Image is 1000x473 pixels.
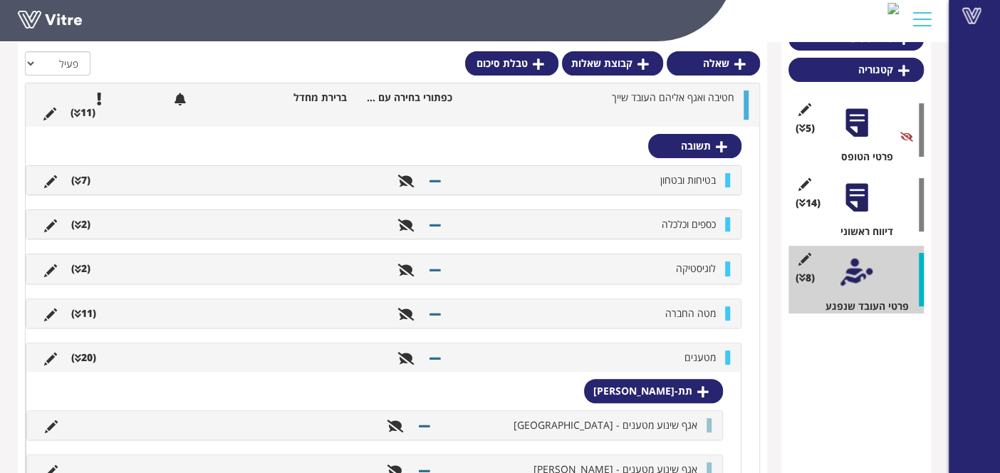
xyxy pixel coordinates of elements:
[64,173,98,187] li: (7 )
[662,217,716,231] span: כספים וכלכלה
[562,51,663,76] a: קבוצת שאלות
[660,173,716,187] span: בטיחות ובטחון
[465,51,558,76] a: טבלת סיכום
[64,217,98,232] li: (2 )
[788,58,924,82] a: קטגוריה
[887,3,899,14] img: 4f6f8662-7833-4726-828b-57859a22b532.png
[354,90,460,105] li: כפתורי בחירה עם אפשרויות בחירה
[799,150,924,164] div: פרטי הטופס
[796,271,815,285] span: (8 )
[796,121,815,135] span: (5 )
[584,379,723,403] a: תת-[PERSON_NAME]
[799,299,924,313] div: פרטי העובד שנפגע
[63,105,103,120] li: (11 )
[248,90,354,105] li: ברירת מחדל
[684,350,716,364] span: מטענים
[676,261,716,275] span: לוגיסטיקה
[64,306,103,321] li: (11 )
[64,261,98,276] li: (2 )
[514,418,697,432] span: אגף שינוע מטענים - [GEOGRAPHIC_DATA]
[667,51,760,76] a: שאלה
[612,90,734,104] span: חטיבה ואגף אליהם העובד שייך
[648,134,741,158] a: תשובה
[799,224,924,239] div: דיווח ראשוני
[64,350,103,365] li: (20 )
[796,196,821,210] span: (14 )
[665,306,716,320] span: מטה החברה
